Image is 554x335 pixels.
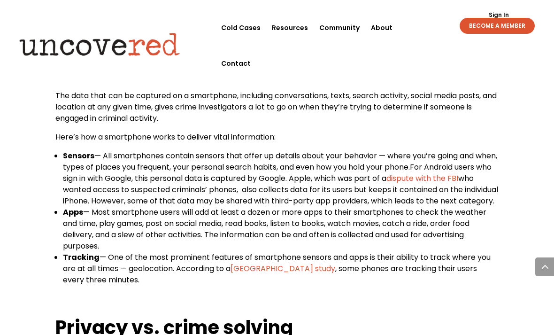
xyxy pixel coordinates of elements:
a: [GEOGRAPHIC_DATA] study [231,263,335,274]
b: Sensors [63,150,94,161]
img: Uncovered logo [12,26,188,62]
span: who wanted access to suspected criminals’ phones, also collects data for its users but keeps it c... [63,173,498,206]
span: , some phones are tracking their users every three minutes. [63,263,477,285]
a: dispute with the FBI [386,173,458,184]
a: About [371,10,392,46]
a: Sign In [484,12,514,18]
a: Community [319,10,360,46]
span: — Most smartphone users will add at least a dozen or more apps to their smartphones to check the ... [63,207,486,251]
span: Here’s how a smartphone works to deliver vital information: [55,132,276,142]
span: — One of the most prominent features of smartphone sensors and apps is their ability to track whe... [63,252,491,274]
span: The data that can be captured on a smartphone, including conversations, texts, search activity, s... [55,90,497,124]
a: Resources [272,10,308,46]
a: BECOME A MEMBER [460,18,535,34]
b: Tracking [63,252,100,263]
a: Contact [221,46,251,81]
b: Apps [63,207,83,218]
span: — All smartphones contain sensors that offer up details about your behavior — where you’re going ... [63,150,497,172]
a: Cold Cases [221,10,261,46]
span: For Android users who sign in with Google, this personal data is captured by Google. Apple, which... [63,162,492,184]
